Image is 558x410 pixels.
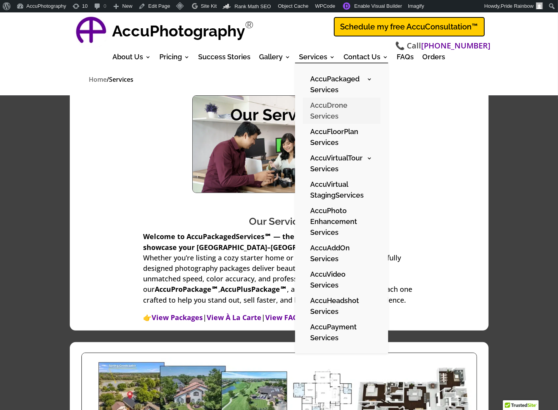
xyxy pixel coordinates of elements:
[249,215,309,227] span: Our Services
[397,54,414,63] a: FAQs
[396,40,491,52] span: 📞 Call
[344,54,389,63] a: Contact Us
[113,54,151,63] a: About Us
[160,54,190,63] a: Pricing
[207,313,262,323] a: View À La Carte
[143,231,415,312] p: Whether you’re listing a cozy starter home or a luxurious estate, our carefully designed photogra...
[193,96,365,193] img: Our Services - Real Estate Photography Services At Accuphotography
[334,17,485,36] a: Schedule my free AccuConsultation™
[536,2,543,9] img: Avatar of pride rainbow
[89,74,469,85] nav: breadcrumbs
[143,232,382,252] strong: Welcome to AccuPackagedServices℠ — the more innovative way to showcase your [GEOGRAPHIC_DATA]–[GE...
[201,3,217,9] span: Site Kit
[303,71,380,98] a: AccuPackaged Services
[235,3,271,9] span: Rank Math SEO
[501,3,534,9] span: Pride Rainbow
[303,319,380,346] a: AccuPayment Services
[423,54,446,63] a: Orders
[303,124,380,150] a: AccuFloorPlan Services
[299,54,335,63] a: Services
[245,19,254,31] sup: Registered Trademark
[107,75,109,84] span: /
[303,240,380,267] a: AccuAddOn Services
[74,14,109,49] img: AccuPhotography
[303,150,380,177] a: AccuVirtualTour Services
[221,284,287,294] strong: AccuPlusPackage℠
[303,98,380,124] a: AccuDrone Services
[89,75,107,84] a: Home
[152,313,203,323] a: View Packages
[422,40,491,52] a: [PHONE_NUMBER]
[155,284,219,294] strong: AccuProPackage℠
[74,14,109,49] a: AccuPhotography Logo - Professional Real Estate Photography and Media Services in Dallas, Texas
[259,54,291,63] a: Gallery
[89,198,469,202] h3: Our Services - Real Estate Photography Services at AccuPhotography
[303,293,380,319] a: AccuHeadshot Services
[303,267,380,293] a: AccuVideo Services
[266,313,302,323] a: View FAQs
[303,177,380,203] a: AccuVirtual StagingServices
[112,22,245,40] strong: AccuPhotography
[143,312,415,323] p: 👉 | | 👈
[109,75,134,84] span: Services
[199,54,251,63] a: Success Stories
[303,203,380,240] a: AccuPhoto Enhancement Services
